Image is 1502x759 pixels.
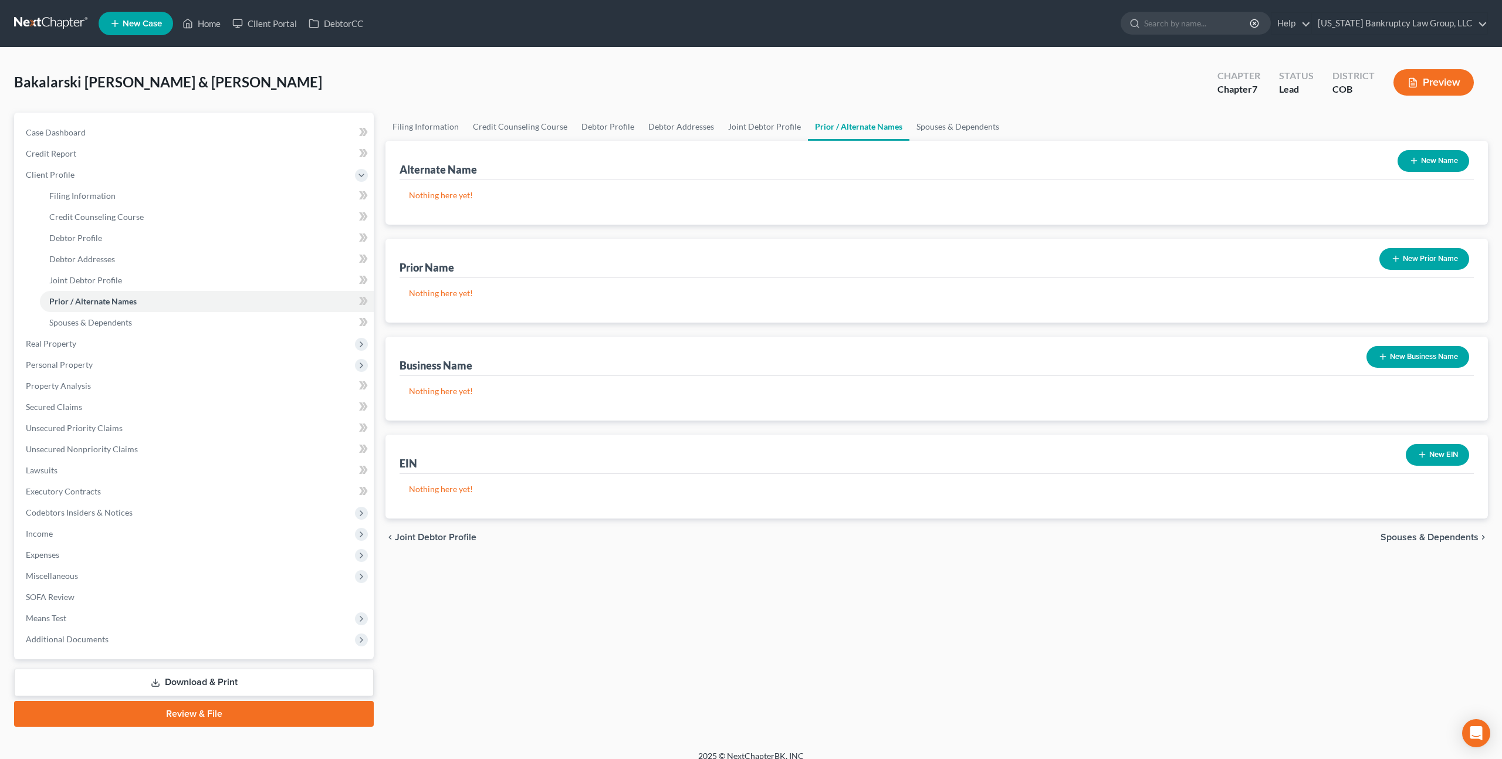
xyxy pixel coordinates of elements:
[49,191,116,201] span: Filing Information
[400,260,454,275] div: Prior Name
[26,148,76,158] span: Credit Report
[26,613,66,623] span: Means Test
[395,533,476,542] span: Joint Debtor Profile
[16,418,374,439] a: Unsecured Priority Claims
[1144,12,1251,34] input: Search by name...
[16,481,374,502] a: Executory Contracts
[400,456,417,470] div: EIN
[574,113,641,141] a: Debtor Profile
[1366,346,1469,368] button: New Business Name
[40,249,374,270] a: Debtor Addresses
[26,444,138,454] span: Unsecured Nonpriority Claims
[14,669,374,696] a: Download & Print
[49,296,137,306] span: Prior / Alternate Names
[16,587,374,608] a: SOFA Review
[1332,69,1375,83] div: District
[1379,248,1469,270] button: New Prior Name
[909,113,1006,141] a: Spouses & Dependents
[1279,69,1314,83] div: Status
[26,592,75,602] span: SOFA Review
[721,113,808,141] a: Joint Debtor Profile
[303,13,369,34] a: DebtorCC
[409,189,1464,201] p: Nothing here yet!
[1252,83,1257,94] span: 7
[1479,533,1488,542] i: chevron_right
[16,143,374,164] a: Credit Report
[40,228,374,249] a: Debtor Profile
[26,571,78,581] span: Miscellaneous
[26,127,86,137] span: Case Dashboard
[466,113,574,141] a: Credit Counseling Course
[49,317,132,327] span: Spouses & Dependents
[1406,444,1469,466] button: New EIN
[123,19,162,28] span: New Case
[16,122,374,143] a: Case Dashboard
[385,533,476,542] button: chevron_left Joint Debtor Profile
[14,701,374,727] a: Review & File
[26,381,91,391] span: Property Analysis
[1271,13,1311,34] a: Help
[49,254,115,264] span: Debtor Addresses
[49,275,122,285] span: Joint Debtor Profile
[40,270,374,291] a: Joint Debtor Profile
[16,460,374,481] a: Lawsuits
[26,486,101,496] span: Executory Contracts
[26,634,109,644] span: Additional Documents
[385,533,395,542] i: chevron_left
[40,291,374,312] a: Prior / Alternate Names
[49,212,144,222] span: Credit Counseling Course
[26,402,82,412] span: Secured Claims
[40,185,374,206] a: Filing Information
[385,113,466,141] a: Filing Information
[641,113,721,141] a: Debtor Addresses
[1217,83,1260,96] div: Chapter
[26,423,123,433] span: Unsecured Priority Claims
[400,162,477,177] div: Alternate Name
[409,483,1464,495] p: Nothing here yet!
[1462,719,1490,747] div: Open Intercom Messenger
[177,13,226,34] a: Home
[1217,69,1260,83] div: Chapter
[1398,150,1469,172] button: New Name
[1312,13,1487,34] a: [US_STATE] Bankruptcy Law Group, LLC
[26,170,75,179] span: Client Profile
[49,233,102,243] span: Debtor Profile
[409,385,1464,397] p: Nothing here yet!
[26,550,59,560] span: Expenses
[26,465,57,475] span: Lawsuits
[40,312,374,333] a: Spouses & Dependents
[1381,533,1488,542] button: Spouses & Dependents chevron_right
[16,439,374,460] a: Unsecured Nonpriority Claims
[808,113,909,141] a: Prior / Alternate Names
[26,360,93,370] span: Personal Property
[14,73,322,90] span: Bakalarski [PERSON_NAME] & [PERSON_NAME]
[1332,83,1375,96] div: COB
[1393,69,1474,96] button: Preview
[26,338,76,348] span: Real Property
[409,287,1464,299] p: Nothing here yet!
[16,375,374,397] a: Property Analysis
[26,528,53,538] span: Income
[16,397,374,418] a: Secured Claims
[26,507,133,517] span: Codebtors Insiders & Notices
[40,206,374,228] a: Credit Counseling Course
[1279,83,1314,96] div: Lead
[226,13,303,34] a: Client Portal
[400,358,472,372] div: Business Name
[1381,533,1479,542] span: Spouses & Dependents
